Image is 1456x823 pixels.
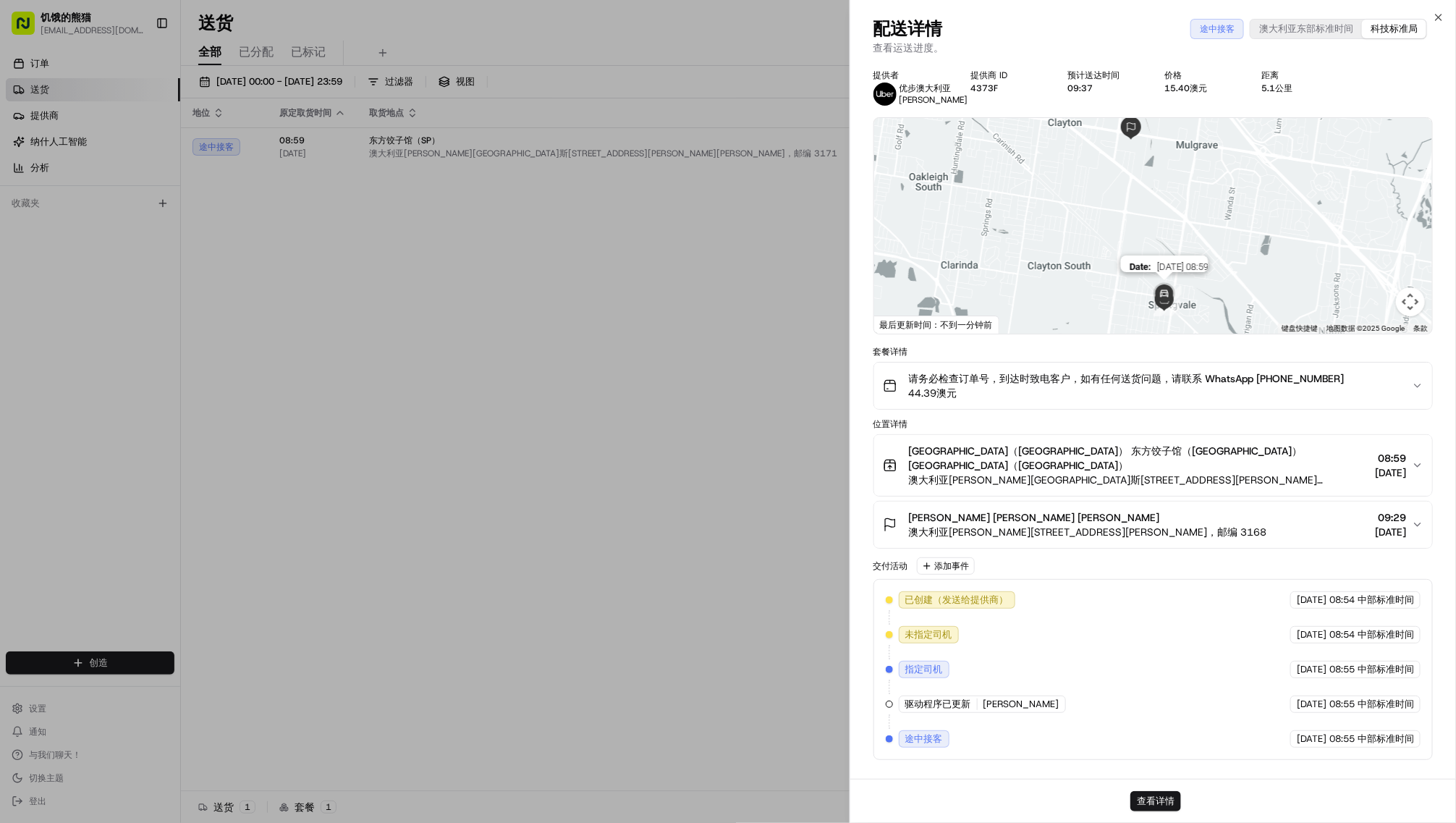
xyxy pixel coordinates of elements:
[1262,83,1293,94] font: 5.1公里
[983,698,1059,710] font: [PERSON_NAME]
[1282,324,1318,334] button: 键盘快捷键
[905,628,952,641] font: 未指定司机
[900,83,952,94] font: 优步澳大利亚
[1137,795,1174,807] font: 查看详情
[1371,22,1418,35] font: 科技标准局
[909,511,1160,524] font: [PERSON_NAME] [PERSON_NAME] [PERSON_NAME]
[874,502,1432,548] button: [PERSON_NAME] [PERSON_NAME] [PERSON_NAME]澳大利亚[PERSON_NAME][STREET_ADDRESS][PERSON_NAME]，邮编 316809...
[874,363,1432,409] button: 请务必检查订单号，到达时致电客户，如有任何送货问题，请联系 WhatsApp [PHONE_NUMBER]44.39澳元
[13,418,27,431] font: 📗
[143,455,158,463] font: 塔架
[917,557,975,575] button: 添加事件
[1262,69,1279,81] font: 距离
[1375,466,1406,479] font: [DATE]
[873,83,897,106] img: uber-new-logo.jpeg
[246,237,263,254] button: 开始新聊天
[1413,324,1428,332] a: 条款（在新标签页中打开）
[909,387,957,400] font: 44.39澳元
[1378,511,1406,524] font: 09:29
[970,69,1007,81] font: 提供商 ID
[900,94,968,106] font: [PERSON_NAME]
[1157,261,1209,272] span: [DATE] 08:59
[909,372,1345,385] font: 请务必检查订单号，到达时致电客户，如有任何送货问题，请联系 WhatsApp [PHONE_NUMBER]
[1067,69,1119,81] font: 预计送达时间
[1297,663,1326,675] font: [DATE]
[873,560,908,572] font: 交付活动
[14,153,71,174] font: 欢迎👋
[909,444,1303,472] font: [GEOGRAPHIC_DATA]（[GEOGRAPHIC_DATA]） 东方饺子馆（[GEOGRAPHIC_DATA]） [GEOGRAPHIC_DATA]（[GEOGRAPHIC_DATA]）
[1413,324,1428,332] font: 条款
[1297,628,1326,641] font: [DATE]
[1375,526,1406,539] font: [DATE]
[873,346,908,358] font: 套餐详情
[1329,698,1414,710] font: 08:55 中部标准时间
[65,412,130,438] a: 💻API 文档
[224,283,258,293] font: 查看全部
[1329,594,1414,606] font: 08:54 中部标准时间
[1164,69,1182,81] font: 价格
[905,698,971,710] font: 驱动程序已更新
[878,315,926,334] a: 在 Google 地图中打开此区域（打开新窗口）
[1329,733,1414,745] font: 08:55 中部标准时间
[935,560,970,572] font: 添加事件
[69,418,84,431] font: 💻
[1130,261,1151,272] span: Date :
[1164,83,1207,94] font: 15.40澳元
[14,109,43,138] img: 纳什
[878,315,926,334] img: 谷歌
[45,319,135,329] font: 比[PERSON_NAME]道
[970,83,998,94] button: 4373F
[85,419,124,431] font: API 文档
[1297,698,1326,710] font: [DATE]
[14,396,32,407] font: 书签
[1297,594,1326,606] font: [DATE]
[30,232,56,258] img: 1753817452368-0c19585d-7be3-40d9-9a41-2dc781b3d1eb
[874,435,1432,496] button: [GEOGRAPHIC_DATA]（[GEOGRAPHIC_DATA]） 东方饺子馆（[GEOGRAPHIC_DATA]） [GEOGRAPHIC_DATA]（[GEOGRAPHIC_DATA]...
[1329,628,1414,641] font: 08:54 中部标准时间
[1130,791,1181,811] button: 查看详情
[873,17,943,41] font: 配送详情
[1297,733,1326,745] font: [DATE]
[909,526,1267,539] font: 澳大利亚[PERSON_NAME][STREET_ADDRESS][PERSON_NAME]，邮编 3168
[56,358,90,368] font: 8月15日
[38,187,239,203] input: 清除
[120,455,135,463] font: 供电
[65,234,116,245] font: 开始新聊天
[219,279,263,297] button: 查看全部
[120,452,158,464] a: 供电塔架
[1378,452,1406,465] font: 08:59
[1396,287,1425,316] button: 地图相机控件
[905,663,943,675] font: 指定司机
[1326,324,1405,332] font: 地图数据 ©2025 Google
[137,319,143,329] font: •
[873,418,908,430] font: 位置详情
[909,473,1324,501] font: 澳大利亚[PERSON_NAME][GEOGRAPHIC_DATA]斯[STREET_ADDRESS][PERSON_NAME][PERSON_NAME]，邮编 3171
[880,319,993,331] font: 最后更新时间：不到一分钟前
[905,733,943,745] font: 途中接客
[9,412,65,438] a: 📗知识库
[873,69,900,81] font: 提供者
[1067,83,1093,94] font: 09:37
[1259,22,1353,35] font: 澳大利亚东部标准时间
[14,305,38,328] img: 比亚·拉克道
[29,319,41,331] img: 1736555255976-a54dd68f-1ca7-489b-9aae-adbdc363a1c4
[873,41,944,54] font: 查看运送进度。
[1282,324,1318,332] font: 键盘快捷键
[65,248,213,258] font: 如果您需要我们，我们随时为您服务！
[905,594,1009,606] font: 已创建（发送给提供商）
[145,319,179,329] font: 8月19日
[29,419,59,431] font: 知识库
[1329,663,1414,675] font: 08:55 中部标准时间
[14,282,58,293] font: 过去的对话
[14,232,41,258] img: 1736555255976-a54dd68f-1ca7-489b-9aae-adbdc363a1c4
[48,358,53,368] font: •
